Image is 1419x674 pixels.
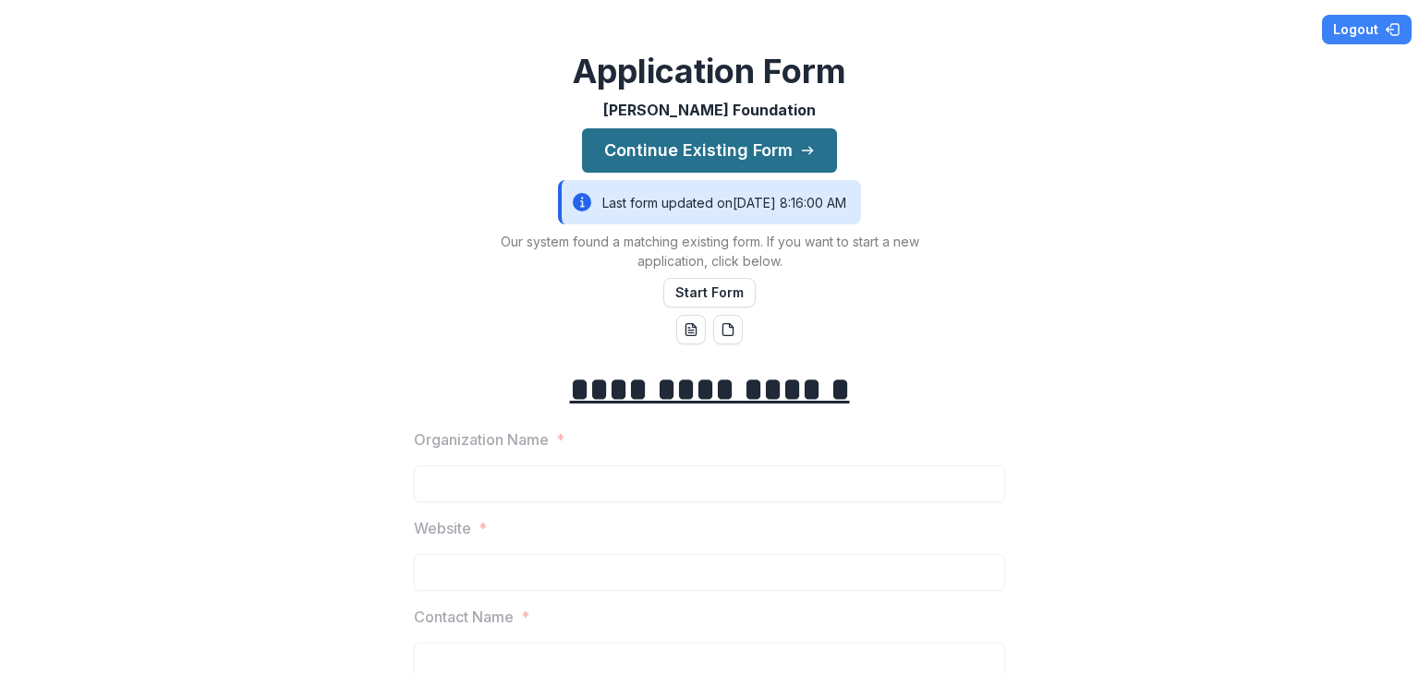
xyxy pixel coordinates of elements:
[414,517,471,539] p: Website
[713,315,743,344] button: pdf-download
[573,52,846,91] h2: Application Form
[663,278,756,307] button: Start Form
[414,606,514,628] p: Contact Name
[603,99,816,121] p: [PERSON_NAME] Foundation
[676,315,706,344] button: word-download
[479,232,940,271] p: Our system found a matching existing form. If you want to start a new application, click below.
[414,428,549,451] p: Organization Name
[558,180,861,224] div: Last form updated on [DATE] 8:16:00 AM
[1322,15,1412,44] button: Logout
[582,128,837,173] button: Continue Existing Form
